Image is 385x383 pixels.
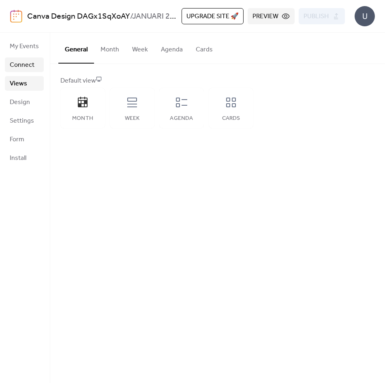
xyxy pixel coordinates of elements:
[126,33,154,63] button: Week
[248,8,295,24] button: Preview
[10,79,27,89] span: Views
[10,60,34,70] span: Connect
[355,6,375,26] div: U
[5,95,44,109] a: Design
[154,33,189,63] button: Agenda
[10,153,26,163] span: Install
[27,9,130,24] a: Canva Design DAGx1SqXoAY
[182,8,244,24] button: Upgrade site 🚀
[5,113,44,128] a: Settings
[10,10,22,23] img: logo
[186,12,239,21] span: Upgrade site 🚀
[68,115,97,122] div: Month
[10,42,39,51] span: My Events
[5,76,44,91] a: Views
[189,33,219,63] button: Cards
[10,116,34,126] span: Settings
[5,151,44,165] a: Install
[5,57,44,72] a: Connect
[5,39,44,53] a: My Events
[167,115,196,122] div: Agenda
[217,115,245,122] div: Cards
[5,132,44,147] a: Form
[94,33,126,63] button: Month
[118,115,146,122] div: Week
[10,98,30,107] span: Design
[10,135,24,145] span: Form
[132,9,183,24] b: JANUARI 2025
[252,12,278,21] span: Preview
[58,33,94,64] button: General
[130,9,132,24] b: /
[60,76,373,86] div: Default view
